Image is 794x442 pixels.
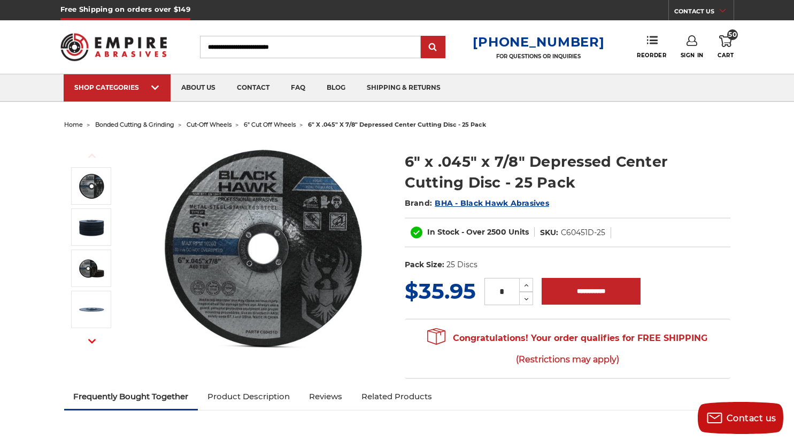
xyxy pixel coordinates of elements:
[352,385,442,408] a: Related Products
[405,278,476,304] span: $35.95
[540,227,558,238] dt: SKU:
[316,74,356,102] a: blog
[156,140,369,354] img: 6" x .045" x 7/8" Depressed Center Type 27 Cut Off Wheel
[308,121,486,128] span: 6" x .045" x 7/8" depressed center cutting disc - 25 pack
[727,29,738,40] span: 50
[78,214,105,241] img: 6" x .045" x 7/8" Raised Center Cut Off Wheels
[79,144,105,167] button: Previous
[405,198,433,208] span: Brand:
[405,259,444,270] dt: Pack Size:
[674,5,734,20] a: CONTACT US
[78,255,105,282] img: 6" x .045" x 7/8" Depressed Center Cut Off Disks
[64,121,83,128] a: home
[422,37,444,58] input: Submit
[461,227,485,237] span: - Over
[280,74,316,102] a: faq
[718,35,734,59] a: 50 Cart
[561,227,605,238] dd: C60451D-25
[171,74,226,102] a: about us
[405,151,730,193] h1: 6" x .045" x 7/8" Depressed Center Cutting Disc - 25 Pack
[427,349,707,370] span: (Restrictions may apply)
[244,121,296,128] a: 6" cut off wheels
[637,35,666,58] a: Reorder
[681,52,704,59] span: Sign In
[79,329,105,352] button: Next
[446,259,477,270] dd: 25 Discs
[473,53,604,60] p: FOR QUESTIONS OR INQUIRIES
[78,296,105,323] img: depressed center cutting disc 6"
[727,413,776,423] span: Contact us
[718,52,734,59] span: Cart
[198,385,299,408] a: Product Description
[473,34,604,50] a: [PHONE_NUMBER]
[487,227,506,237] span: 2500
[356,74,451,102] a: shipping & returns
[427,227,459,237] span: In Stock
[78,173,105,199] img: 6" x .045" x 7/8" Depressed Center Type 27 Cut Off Wheel
[64,385,198,408] a: Frequently Bought Together
[95,121,174,128] a: bonded cutting & grinding
[435,198,549,208] a: BHA - Black Hawk Abrasives
[637,52,666,59] span: Reorder
[74,83,160,91] div: SHOP CATEGORIES
[698,402,783,434] button: Contact us
[508,227,529,237] span: Units
[299,385,352,408] a: Reviews
[187,121,232,128] a: cut-off wheels
[60,26,167,68] img: Empire Abrasives
[427,328,707,370] span: Congratulations! Your order qualifies for FREE SHIPPING
[226,74,280,102] a: contact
